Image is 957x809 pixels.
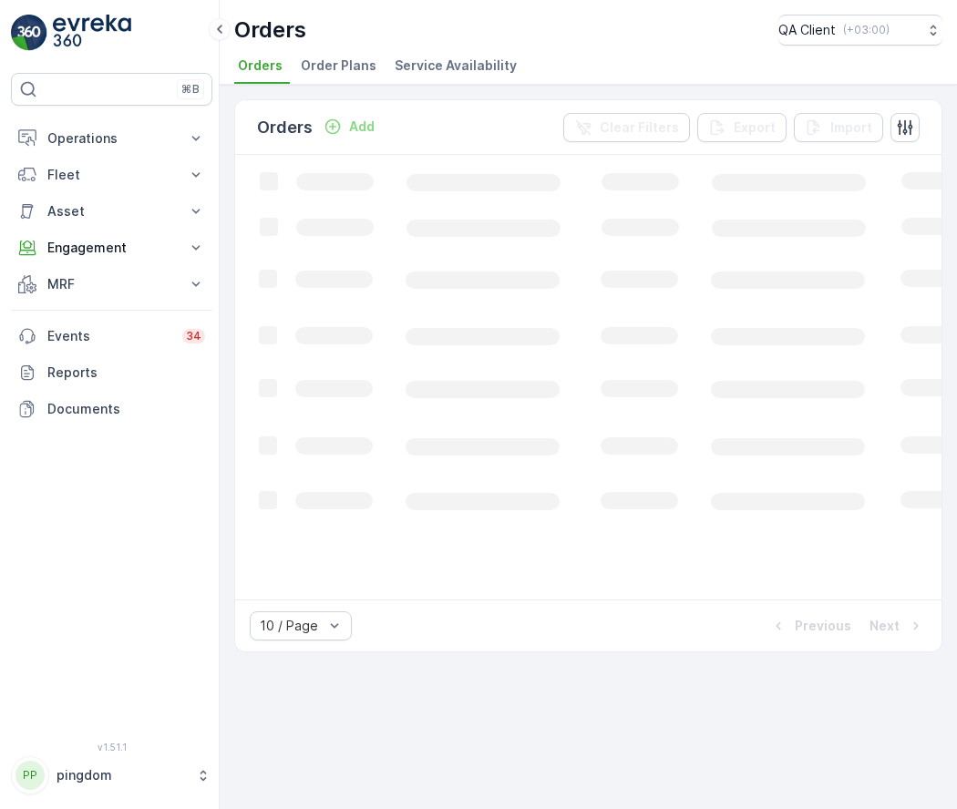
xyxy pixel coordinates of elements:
[11,756,212,794] button: PPpingdom
[47,166,176,184] p: Fleet
[186,329,201,343] p: 34
[11,15,47,51] img: logo
[57,766,187,784] p: pingdom
[238,56,283,75] span: Orders
[53,15,131,51] img: logo_light-DOdMpM7g.png
[47,364,205,382] p: Reports
[47,202,176,220] p: Asset
[11,120,212,157] button: Operations
[11,157,212,193] button: Fleet
[47,327,171,345] p: Events
[11,230,212,266] button: Engagement
[257,115,313,140] p: Orders
[778,15,942,46] button: QA Client(+03:00)
[234,15,306,45] p: Orders
[600,118,679,137] p: Clear Filters
[395,56,517,75] span: Service Availability
[563,113,690,142] button: Clear Filters
[181,82,200,97] p: ⌘B
[734,118,776,137] p: Export
[697,113,787,142] button: Export
[11,318,212,354] a: Events34
[767,615,853,637] button: Previous
[47,400,205,418] p: Documents
[830,118,872,137] p: Import
[795,617,851,635] p: Previous
[47,275,176,293] p: MRF
[870,617,900,635] p: Next
[11,742,212,753] span: v 1.51.1
[11,391,212,427] a: Documents
[15,761,45,790] div: PP
[301,56,376,75] span: Order Plans
[794,113,883,142] button: Import
[868,615,927,637] button: Next
[11,266,212,302] button: MRF
[47,129,176,148] p: Operations
[778,21,836,39] p: QA Client
[843,23,890,37] p: ( +03:00 )
[47,239,176,257] p: Engagement
[11,193,212,230] button: Asset
[316,116,382,138] button: Add
[11,354,212,391] a: Reports
[349,118,375,136] p: Add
